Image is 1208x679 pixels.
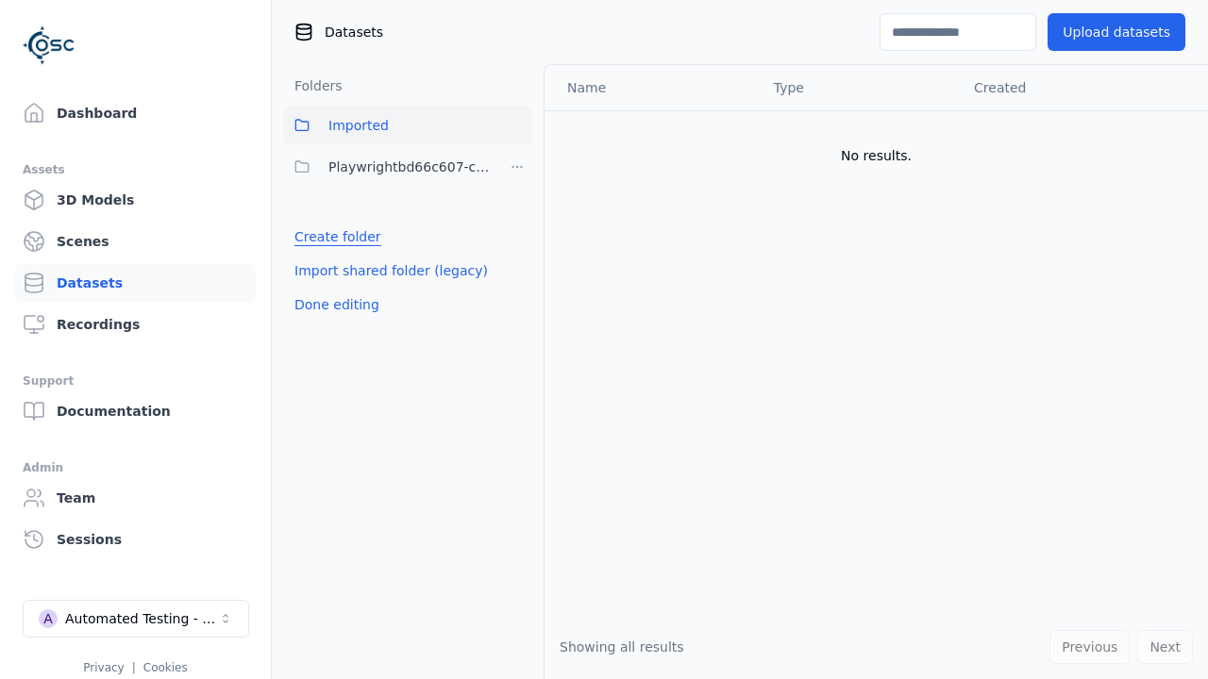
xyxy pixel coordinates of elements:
[959,65,1178,110] th: Created
[325,23,383,41] span: Datasets
[294,261,488,280] a: Import shared folder (legacy)
[283,107,532,144] button: Imported
[15,264,256,302] a: Datasets
[15,392,256,430] a: Documentation
[15,306,256,343] a: Recordings
[560,639,684,654] span: Showing all results
[39,609,58,628] div: A
[23,158,248,181] div: Assets
[23,600,249,638] button: Select a workspace
[545,65,759,110] th: Name
[283,254,499,288] button: Import shared folder (legacy)
[23,19,75,72] img: Logo
[328,114,389,137] span: Imported
[328,156,491,178] span: Playwrightbd66c607-cb32-410a-b9da-ebe48352023b
[83,661,124,674] a: Privacy
[23,456,248,479] div: Admin
[23,370,248,392] div: Support
[15,521,256,558] a: Sessions
[294,227,381,246] a: Create folder
[283,288,391,322] button: Done editing
[15,94,256,132] a: Dashboard
[143,661,188,674] a: Cookies
[283,148,491,186] button: Playwrightbd66c607-cb32-410a-b9da-ebe48352023b
[15,479,256,517] a: Team
[15,181,256,219] a: 3D Models
[283,220,393,254] button: Create folder
[132,661,136,674] span: |
[1048,13,1185,51] button: Upload datasets
[283,76,343,95] h3: Folders
[15,223,256,260] a: Scenes
[65,609,218,628] div: Automated Testing - Playwright
[545,110,1208,201] td: No results.
[759,65,959,110] th: Type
